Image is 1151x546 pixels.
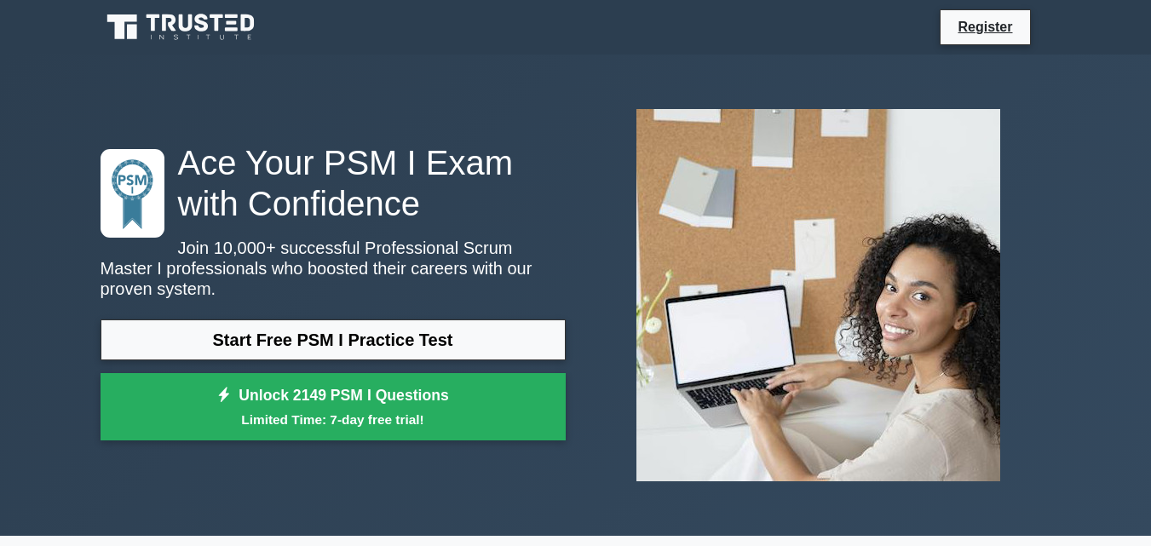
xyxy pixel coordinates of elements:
[101,142,566,224] h1: Ace Your PSM I Exam with Confidence
[101,319,566,360] a: Start Free PSM I Practice Test
[101,373,566,441] a: Unlock 2149 PSM I QuestionsLimited Time: 7-day free trial!
[101,238,566,299] p: Join 10,000+ successful Professional Scrum Master I professionals who boosted their careers with ...
[122,410,544,429] small: Limited Time: 7-day free trial!
[947,16,1022,37] a: Register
